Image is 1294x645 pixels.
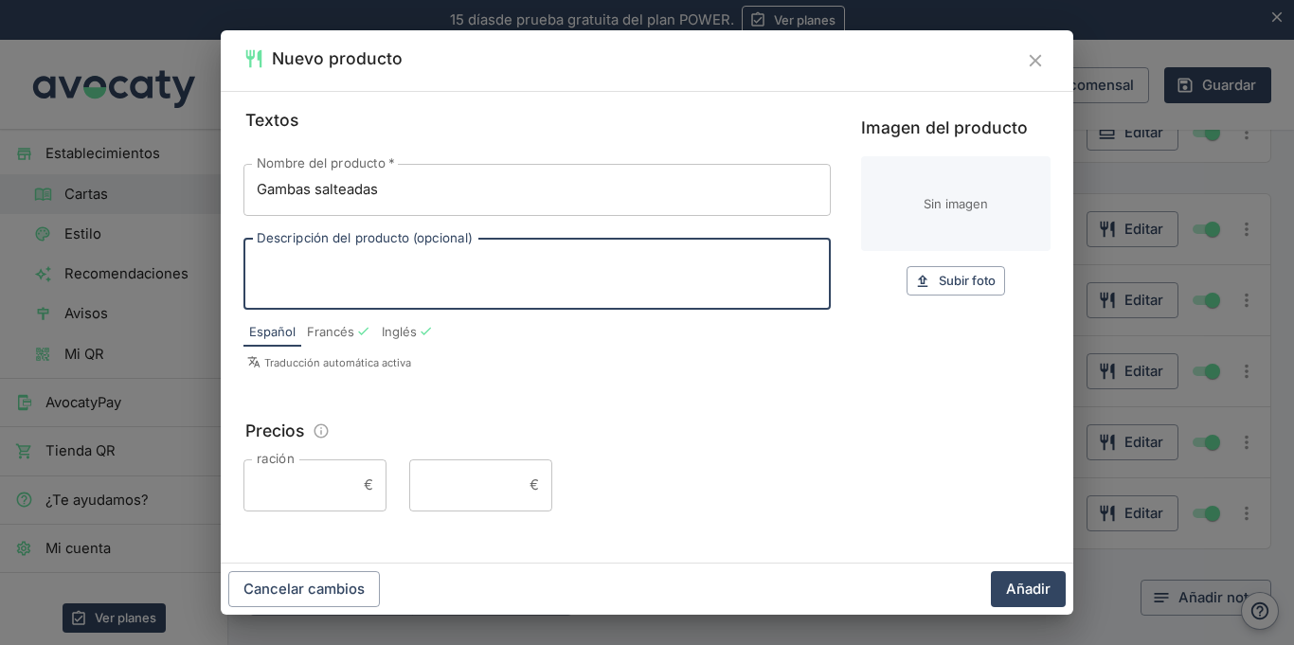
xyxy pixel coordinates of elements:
[1020,45,1051,76] button: Cerrar
[243,557,1051,583] label: Alérgenos
[243,107,300,134] legend: Textos
[228,571,380,607] button: Cancelar cambios
[382,323,417,342] span: Inglés
[939,270,996,292] span: Subir foto
[307,323,354,342] span: Francés
[991,571,1066,607] button: Añadir
[419,324,433,338] div: Con traducción automática
[257,450,295,468] label: ración
[247,354,831,371] p: Traducción automática activa
[409,459,522,511] input: Precio 2
[249,323,296,342] span: Español
[247,355,261,368] svg: Símbolo de traducciones
[907,266,1005,296] button: Subir foto
[356,324,370,338] div: Con traducción automática
[272,45,403,72] h2: Nuevo producto
[308,418,335,445] button: Información sobre edición de precios
[243,418,306,444] legend: Precios
[257,229,473,247] label: Descripción del producto (opcional)
[861,115,1051,141] label: Imagen del producto
[257,154,394,172] label: Nombre del producto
